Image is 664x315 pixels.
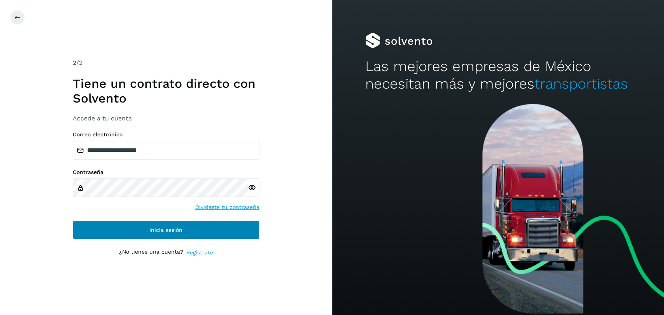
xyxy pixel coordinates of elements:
[365,58,631,92] h2: Las mejores empresas de México necesitan más y mejores
[149,227,182,233] span: Inicia sesión
[73,58,259,68] div: /2
[195,203,259,211] a: Olvidaste tu contraseña
[119,249,183,257] p: ¿No tienes una cuenta?
[73,76,259,106] h1: Tiene un contrato directo con Solvento
[73,115,259,122] h3: Accede a tu cuenta
[73,131,259,138] label: Correo electrónico
[534,75,628,92] span: transportistas
[73,169,259,176] label: Contraseña
[186,249,213,257] a: Regístrate
[73,59,76,66] span: 2
[73,221,259,239] button: Inicia sesión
